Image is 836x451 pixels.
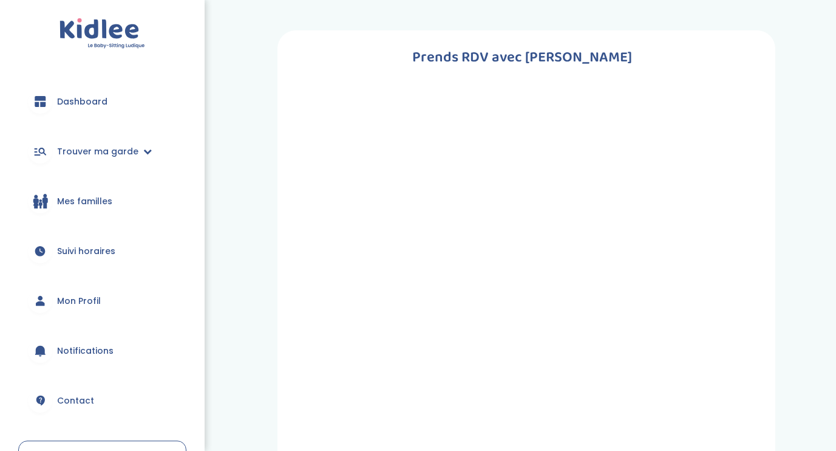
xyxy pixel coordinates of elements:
[59,18,145,49] img: logo.svg
[18,379,186,422] a: Contact
[57,95,107,108] span: Dashboard
[18,279,186,323] a: Mon Profil
[57,245,115,258] span: Suivi horaires
[18,80,186,123] a: Dashboard
[18,129,186,173] a: Trouver ma garde
[57,295,101,308] span: Mon Profil
[57,145,138,158] span: Trouver ma garde
[18,179,186,223] a: Mes familles
[57,394,94,407] span: Contact
[57,345,114,357] span: Notifications
[296,46,748,69] h1: Prends RDV avec [PERSON_NAME]
[18,229,186,273] a: Suivi horaires
[57,195,112,208] span: Mes familles
[18,329,186,373] a: Notifications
